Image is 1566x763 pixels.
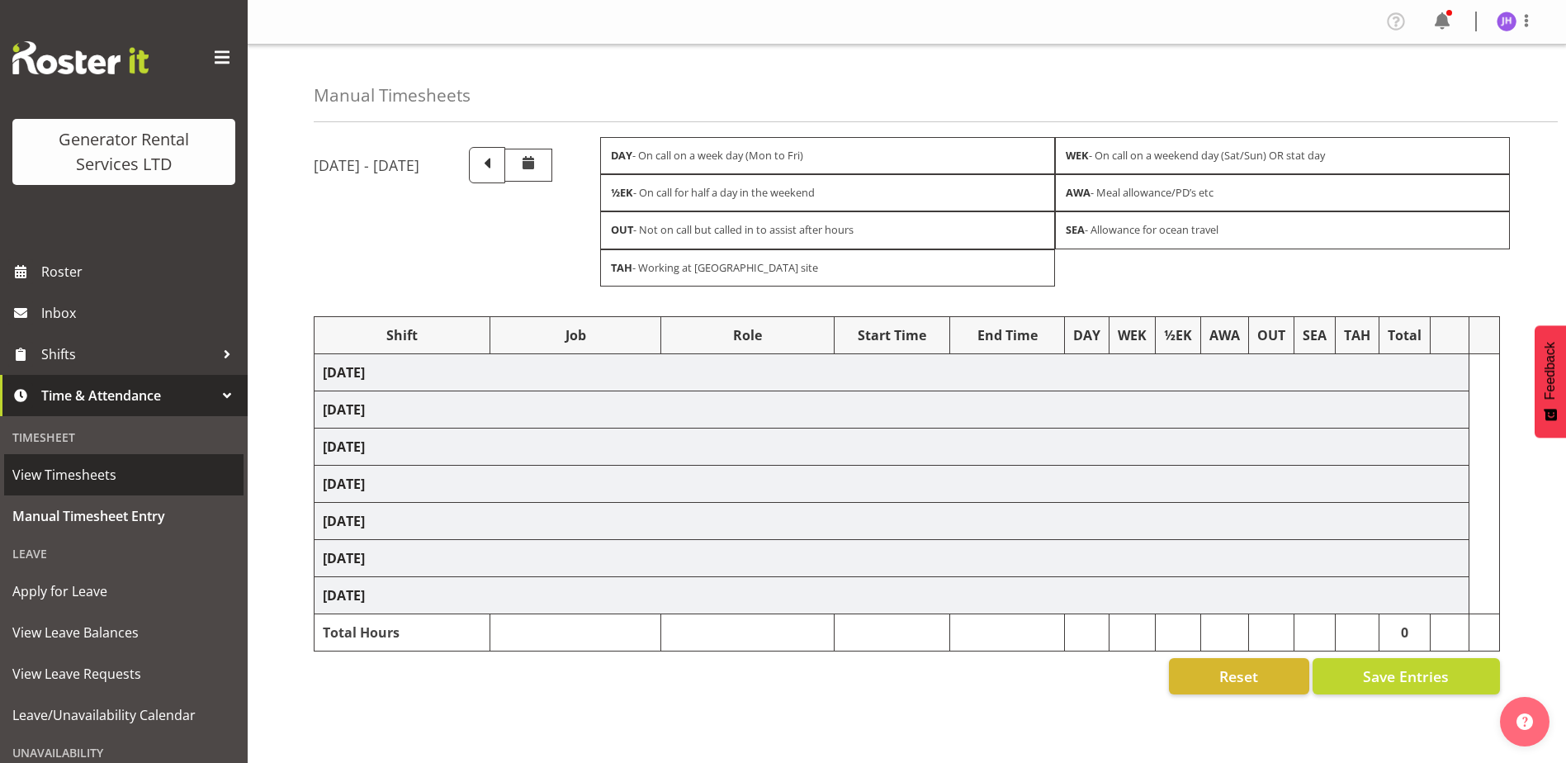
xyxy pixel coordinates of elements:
a: Leave/Unavailability Calendar [4,694,244,736]
div: End Time [958,325,1057,345]
strong: OUT [611,222,633,237]
div: - Not on call but called in to assist after hours [600,211,1055,249]
button: Feedback - Show survey [1535,325,1566,438]
span: Time & Attendance [41,383,215,408]
td: [DATE] [315,353,1469,391]
div: - On call on a week day (Mon to Fri) [600,137,1055,174]
h4: Manual Timesheets [314,86,471,105]
img: help-xxl-2.png [1516,713,1533,730]
div: Generator Rental Services LTD [29,127,219,177]
div: Shift [323,325,481,345]
span: View Leave Requests [12,661,235,686]
td: [DATE] [315,428,1469,465]
a: Manual Timesheet Entry [4,495,244,537]
div: Timesheet [4,420,244,454]
div: TAH [1344,325,1370,345]
div: Total [1388,325,1422,345]
span: Save Entries [1363,666,1449,687]
td: [DATE] [315,465,1469,502]
div: - On call on a weekend day (Sat/Sun) OR stat day [1055,137,1510,174]
strong: SEA [1066,222,1085,237]
span: Roster [41,259,239,284]
div: ½EK [1164,325,1192,345]
td: Total Hours [315,614,490,651]
span: Reset [1219,666,1258,687]
a: View Leave Balances [4,612,244,653]
strong: ½EK [611,185,633,200]
span: Apply for Leave [12,579,235,604]
div: - Allowance for ocean travel [1055,211,1510,249]
span: Feedback [1543,342,1558,400]
div: Role [669,325,826,345]
div: OUT [1257,325,1285,345]
a: View Leave Requests [4,653,244,694]
div: WEK [1118,325,1147,345]
strong: TAH [611,260,632,275]
a: View Timesheets [4,454,244,495]
div: DAY [1073,325,1100,345]
strong: AWA [1066,185,1091,200]
strong: DAY [611,148,632,163]
td: [DATE] [315,391,1469,428]
div: Start Time [843,325,941,345]
button: Save Entries [1313,658,1500,694]
td: [DATE] [315,576,1469,614]
td: 0 [1379,614,1431,651]
strong: WEK [1066,148,1089,163]
div: - Working at [GEOGRAPHIC_DATA] site [600,249,1055,287]
td: [DATE] [315,502,1469,539]
span: Manual Timesheet Entry [12,504,235,528]
div: Job [499,325,652,345]
td: [DATE] [315,539,1469,576]
div: AWA [1209,325,1240,345]
div: - On call for half a day in the weekend [600,174,1055,211]
span: Leave/Unavailability Calendar [12,703,235,727]
span: View Leave Balances [12,620,235,645]
span: View Timesheets [12,462,235,487]
button: Reset [1169,658,1309,694]
img: Rosterit website logo [12,41,149,74]
div: - Meal allowance/PD’s etc [1055,174,1510,211]
span: Shifts [41,342,215,367]
div: SEA [1303,325,1327,345]
img: james-hilhorst5206.jpg [1497,12,1516,31]
span: Inbox [41,301,239,325]
a: Apply for Leave [4,571,244,612]
h5: [DATE] - [DATE] [314,156,419,174]
div: Leave [4,537,244,571]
